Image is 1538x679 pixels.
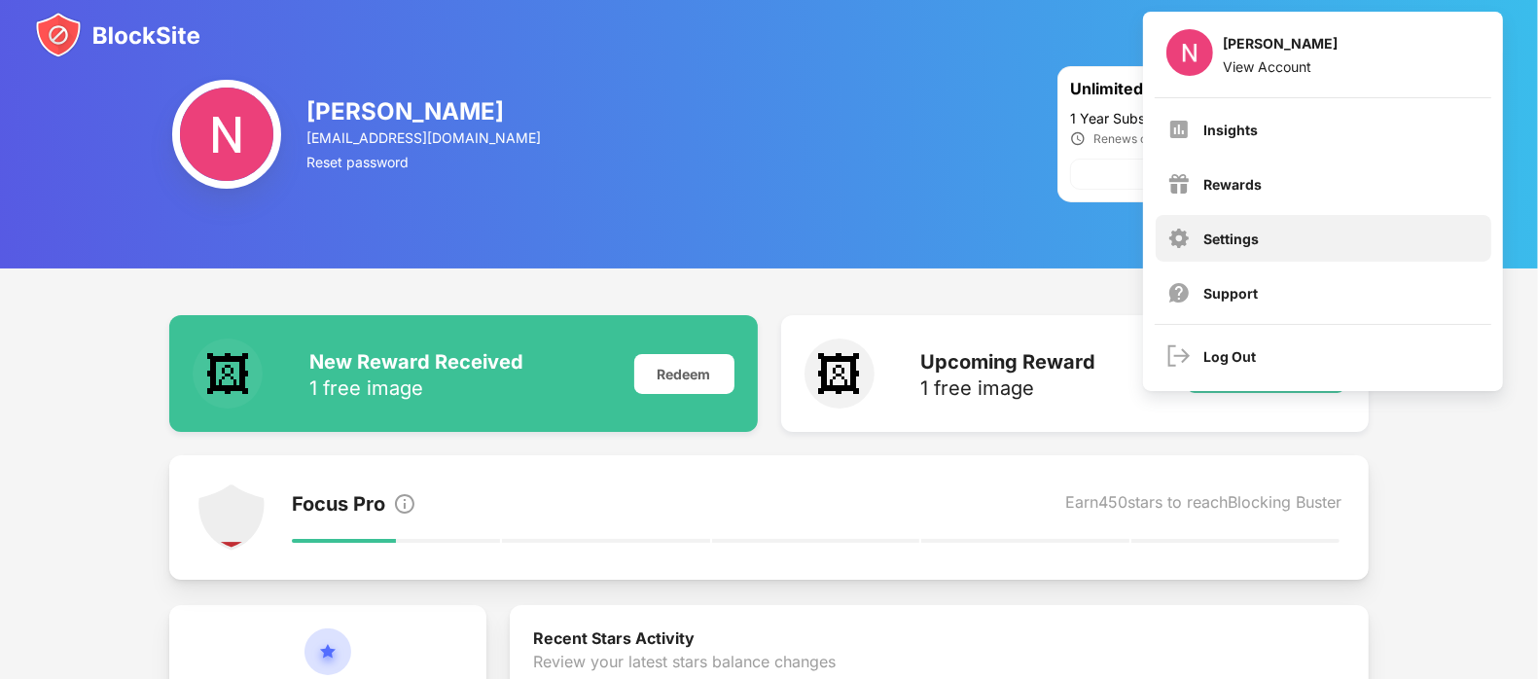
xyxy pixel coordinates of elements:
[1070,110,1356,126] div: 1 Year Subscription | 3 Days Trial Period
[805,339,875,409] div: 🖼
[1204,176,1263,193] div: Rewards
[172,80,281,189] img: ACg8ocL3RQYmwdsEWlJGdXEcqBFrQBaxq4wwjBdYbYYL1k83unJ2RA=s96-c
[1204,231,1260,247] div: Settings
[292,492,385,519] div: Focus Pro
[634,354,734,394] div: Redeem
[1167,172,1191,196] img: menu-rewards.svg
[309,350,523,374] div: New Reward Received
[921,378,1096,398] div: 1 free image
[306,97,544,125] div: [PERSON_NAME]
[197,482,267,553] img: points-level-1.svg
[1167,227,1191,250] img: menu-settings.svg
[921,350,1096,374] div: Upcoming Reward
[306,129,544,146] div: [EMAIL_ADDRESS][DOMAIN_NAME]
[1167,118,1191,141] img: menu-insights.svg
[1204,348,1257,365] div: Log Out
[1167,281,1191,304] img: support.svg
[1166,29,1213,76] img: ACg8ocL3RQYmwdsEWlJGdXEcqBFrQBaxq4wwjBdYbYYL1k83unJ2RA=s96-c
[1065,492,1341,519] div: Earn 450 stars to reach Blocking Buster
[1070,130,1086,147] img: clock_ic.svg
[193,339,263,409] div: 🖼
[1093,131,1195,146] div: Renews on [DATE]
[309,378,523,398] div: 1 free image
[1070,79,1275,102] div: Unlimited plan
[35,12,200,58] img: blocksite-icon.svg
[1223,58,1338,75] div: View Account
[1167,344,1191,368] img: logout.svg
[393,492,416,516] img: info.svg
[533,628,1345,652] div: Recent Stars Activity
[306,154,544,170] div: Reset password
[1204,285,1259,302] div: Support
[1223,35,1338,58] div: [PERSON_NAME]
[1204,122,1259,138] div: Insights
